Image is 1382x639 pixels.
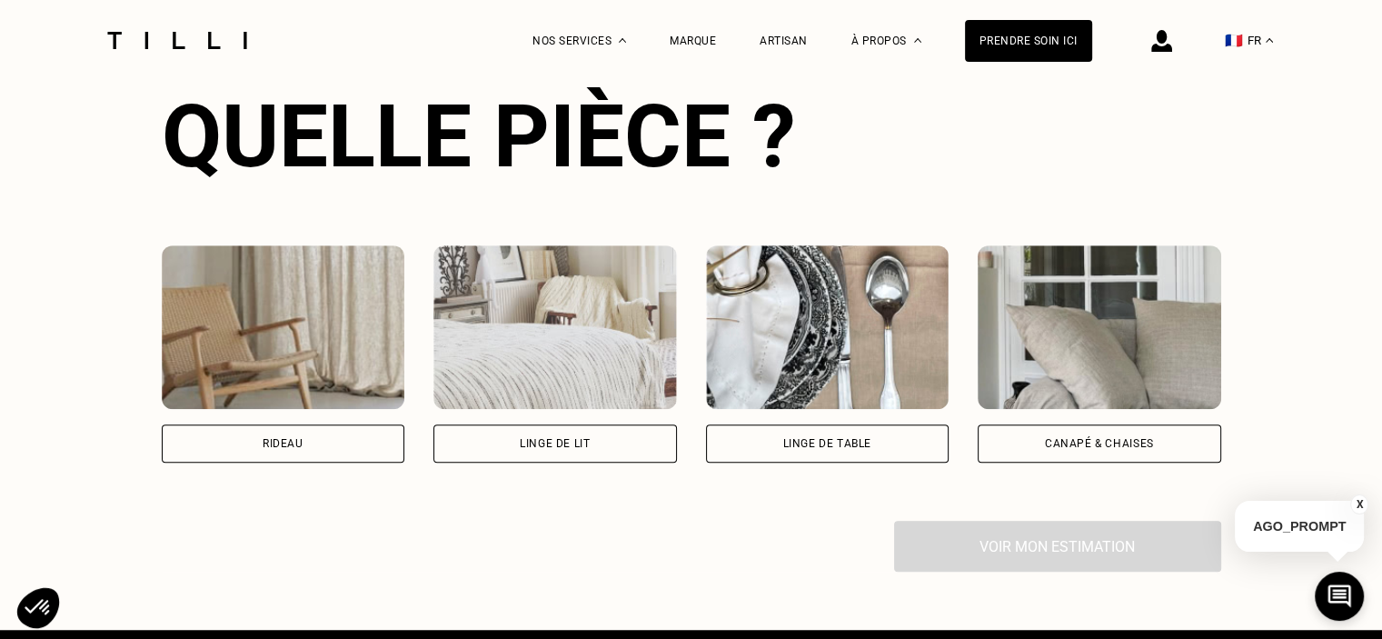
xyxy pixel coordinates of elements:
[978,245,1221,409] img: Tilli retouche votre Canapé & chaises
[1266,38,1273,43] img: menu déroulant
[162,85,1221,187] div: Quelle pièce ?
[783,438,871,449] div: Linge de table
[101,32,254,49] img: Logo du service de couturière Tilli
[914,38,921,43] img: Menu déroulant à propos
[1350,494,1368,514] button: X
[670,35,716,47] a: Marque
[433,245,677,409] img: Tilli retouche votre Linge de lit
[1225,32,1243,49] span: 🇫🇷
[263,438,303,449] div: Rideau
[1151,30,1172,52] img: icône connexion
[965,20,1092,62] a: Prendre soin ici
[706,245,950,409] img: Tilli retouche votre Linge de table
[619,38,626,43] img: Menu déroulant
[1235,501,1364,552] p: AGO_PROMPT
[1045,438,1154,449] div: Canapé & chaises
[162,245,405,409] img: Tilli retouche votre Rideau
[760,35,808,47] a: Artisan
[520,438,590,449] div: Linge de lit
